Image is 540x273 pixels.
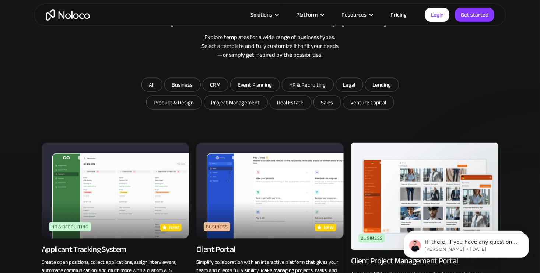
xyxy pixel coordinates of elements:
div: Solutions [250,10,272,20]
p: new [169,224,179,231]
a: home [46,9,90,21]
div: Applicant Tracking System [42,244,126,255]
a: Get started [455,8,494,22]
p: new [324,224,334,231]
div: Explore templates for a wide range of business types. Select a template and fully customize it to... [42,33,498,59]
iframe: Intercom notifications message [393,218,540,269]
div: Resources [332,10,381,20]
div: HR & Recruiting [49,222,91,231]
a: Login [425,8,449,22]
div: Platform [287,10,332,20]
a: Pricing [381,10,416,20]
div: Client Project Management Portal [351,256,458,266]
div: Client Portal [196,244,235,255]
div: Business [358,234,385,243]
form: Email Form [123,78,417,111]
div: Platform [296,10,318,20]
div: Solutions [241,10,287,20]
div: Business [204,222,230,231]
div: Resources [341,10,367,20]
a: All [141,78,162,92]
